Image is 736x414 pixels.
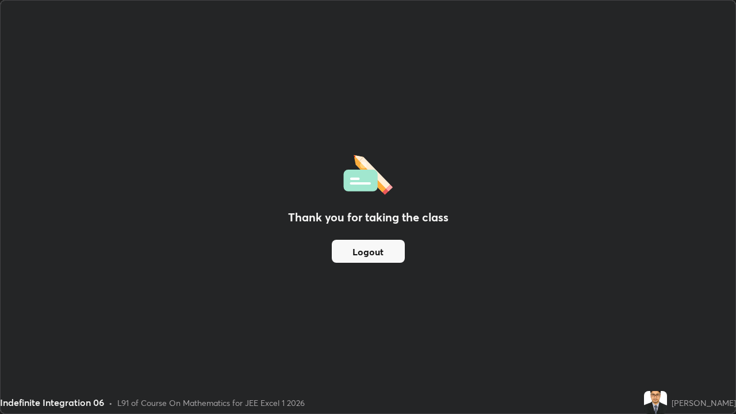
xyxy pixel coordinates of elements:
button: Logout [332,240,405,263]
div: L91 of Course On Mathematics for JEE Excel 1 2026 [117,397,305,409]
img: offlineFeedback.1438e8b3.svg [343,151,393,195]
div: • [109,397,113,409]
div: [PERSON_NAME] [672,397,736,409]
h2: Thank you for taking the class [288,209,448,226]
img: 2745fe793a46406aaf557eabbaf1f1be.jpg [644,391,667,414]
